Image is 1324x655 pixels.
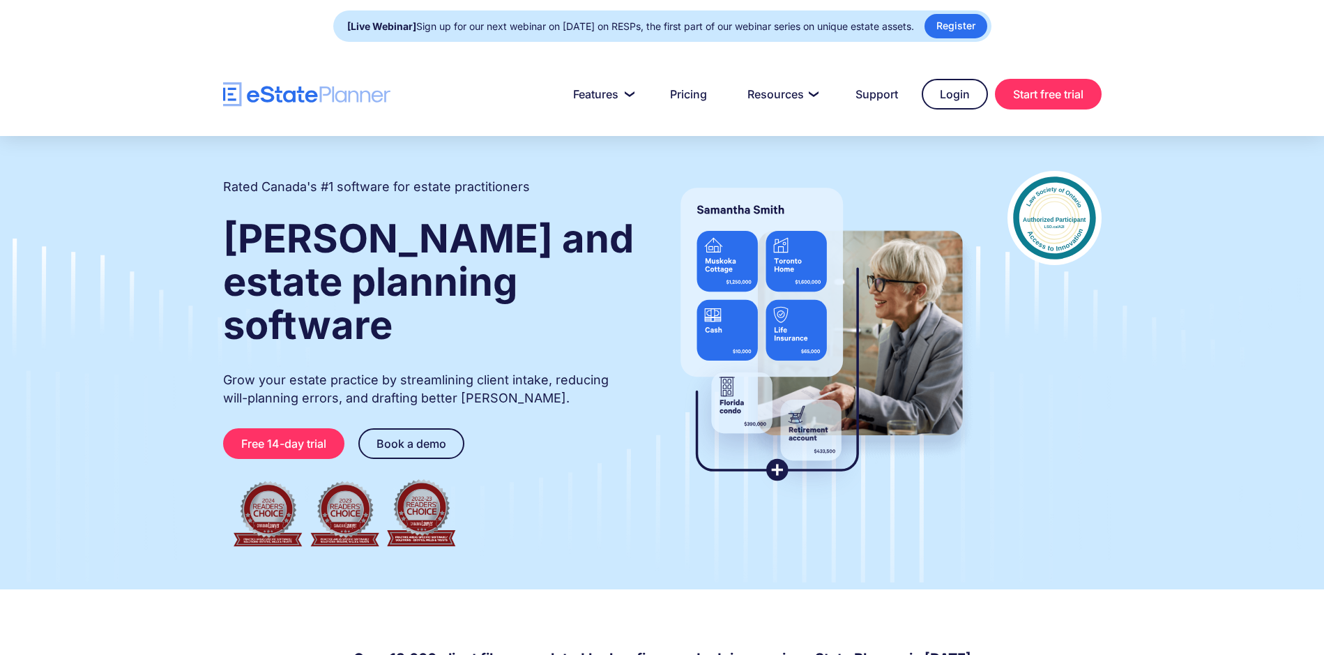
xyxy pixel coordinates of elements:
[922,79,988,110] a: Login
[223,215,634,349] strong: [PERSON_NAME] and estate planning software
[358,428,464,459] a: Book a demo
[347,20,416,32] strong: [Live Webinar]
[924,14,987,38] a: Register
[839,80,915,108] a: Support
[731,80,832,108] a: Resources
[995,79,1102,110] a: Start free trial
[664,171,980,499] img: estate planner showing wills to their clients, using eState Planner, a leading estate planning so...
[223,82,390,107] a: home
[653,80,724,108] a: Pricing
[556,80,646,108] a: Features
[347,17,914,36] div: Sign up for our next webinar on [DATE] on RESPs, the first part of our webinar series on unique e...
[223,178,530,196] h2: Rated Canada's #1 software for estate practitioners
[223,428,344,459] a: Free 14-day trial
[223,371,636,407] p: Grow your estate practice by streamlining client intake, reducing will-planning errors, and draft...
